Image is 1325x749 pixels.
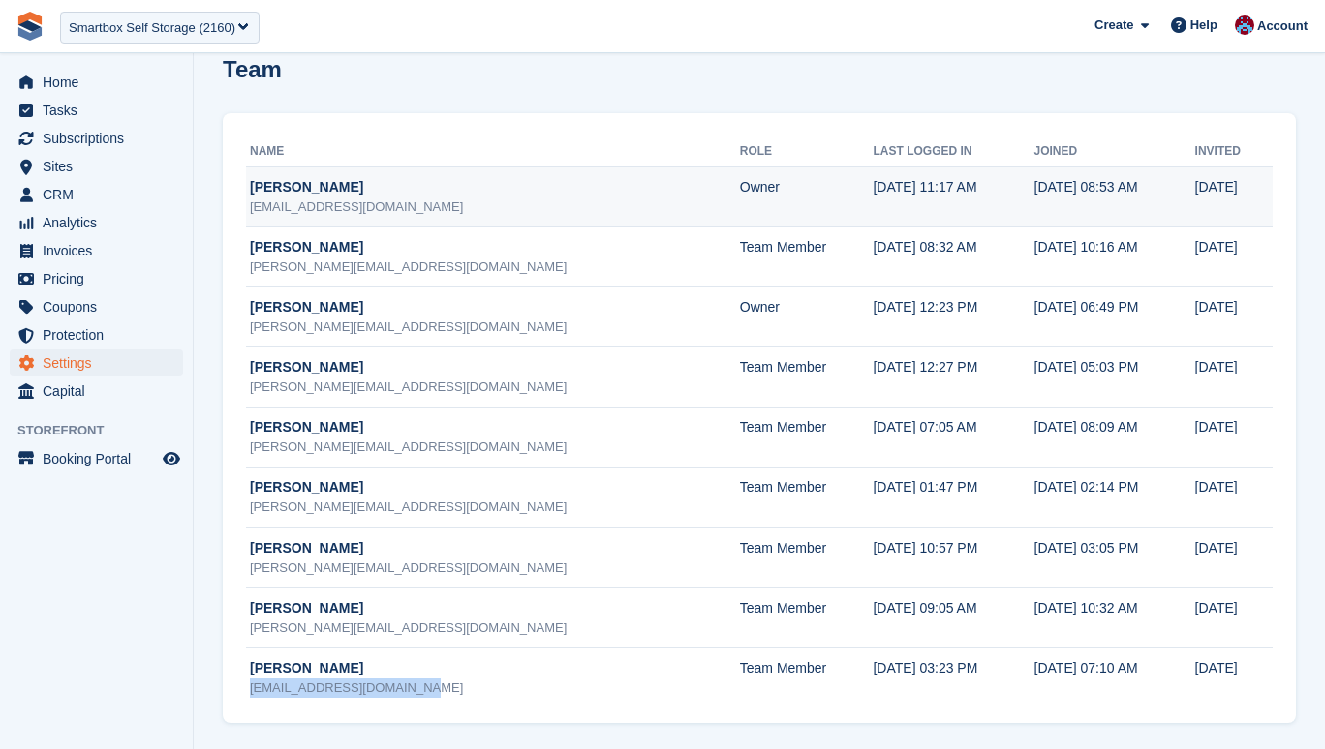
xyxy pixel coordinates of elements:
th: Role [740,136,874,167]
th: Name [246,136,740,167]
a: menu [10,69,183,96]
span: Booking Portal [43,445,159,472]
td: [DATE] 07:10 AM [1034,647,1195,707]
td: [DATE] 09:05 AM [873,587,1033,647]
a: menu [10,237,183,264]
span: Storefront [17,421,193,440]
td: Team Member [740,587,874,647]
td: [DATE] 10:32 AM [1034,587,1195,647]
span: Account [1257,16,1308,36]
div: [PERSON_NAME][EMAIL_ADDRESS][DOMAIN_NAME] [250,437,740,457]
td: [DATE] 08:53 AM [1034,167,1195,227]
a: menu [10,209,183,236]
span: Protection [43,321,159,348]
td: [DATE] 03:23 PM [873,647,1033,707]
div: [PERSON_NAME] [250,417,740,437]
td: [DATE] 05:03 PM [1034,347,1195,407]
div: [PERSON_NAME] [250,237,740,257]
th: Last logged in [873,136,1033,167]
td: [DATE] [1195,647,1266,707]
td: [DATE] 12:27 PM [873,347,1033,407]
span: Settings [43,349,159,376]
a: menu [10,97,183,124]
a: menu [10,377,183,404]
div: [PERSON_NAME][EMAIL_ADDRESS][DOMAIN_NAME] [250,317,740,337]
span: Invoices [43,237,159,264]
div: [PERSON_NAME] [250,477,740,497]
td: [DATE] 12:23 PM [873,287,1033,347]
td: [DATE] 02:14 PM [1034,467,1195,527]
div: [PERSON_NAME] [250,177,740,197]
div: Smartbox Self Storage (2160) [69,18,235,38]
td: [DATE] 01:47 PM [873,467,1033,527]
a: menu [10,293,183,320]
td: [DATE] 07:05 AM [873,407,1033,467]
td: [DATE] 08:09 AM [1034,407,1195,467]
div: [EMAIL_ADDRESS][DOMAIN_NAME] [250,197,740,217]
td: [DATE] 03:05 PM [1034,527,1195,587]
td: Team Member [740,467,874,527]
span: Analytics [43,209,159,236]
a: menu [10,321,183,348]
span: Tasks [43,97,159,124]
div: [PERSON_NAME] [250,598,740,618]
a: menu [10,153,183,180]
span: Subscriptions [43,125,159,152]
td: Owner [740,287,874,347]
div: [PERSON_NAME][EMAIL_ADDRESS][DOMAIN_NAME] [250,377,740,397]
td: [DATE] 08:32 AM [873,227,1033,287]
div: [PERSON_NAME][EMAIL_ADDRESS][DOMAIN_NAME] [250,618,740,638]
span: Home [43,69,159,96]
div: [PERSON_NAME][EMAIL_ADDRESS][DOMAIN_NAME] [250,497,740,517]
td: Team Member [740,527,874,587]
td: Team Member [740,347,874,407]
div: [PERSON_NAME] [250,538,740,558]
h1: Team [223,56,282,82]
th: Joined [1034,136,1195,167]
td: [DATE] 06:49 PM [1034,287,1195,347]
a: menu [10,349,183,376]
td: [DATE] [1195,347,1266,407]
span: Create [1094,15,1133,35]
td: Team Member [740,407,874,467]
td: [DATE] [1195,287,1266,347]
img: David Hughes [1235,15,1254,35]
a: menu [10,265,183,292]
img: stora-icon-8386f47178a22dfd0bd8f6a31ec36ba5ce8667c1dd55bd0f319d3a0aa187defe.svg [15,12,45,41]
span: Help [1190,15,1217,35]
td: Owner [740,167,874,227]
span: Coupons [43,293,159,320]
div: [PERSON_NAME] [250,357,740,377]
td: [DATE] [1195,467,1266,527]
td: [DATE] 10:57 PM [873,527,1033,587]
td: [DATE] 11:17 AM [873,167,1033,227]
td: [DATE] [1195,167,1266,227]
td: [DATE] [1195,527,1266,587]
td: Team Member [740,227,874,287]
td: [DATE] [1195,227,1266,287]
span: CRM [43,181,159,208]
span: Sites [43,153,159,180]
div: [EMAIL_ADDRESS][DOMAIN_NAME] [250,678,740,698]
a: Preview store [160,447,183,470]
span: Capital [43,377,159,404]
div: [PERSON_NAME] [250,658,740,678]
div: [PERSON_NAME][EMAIL_ADDRESS][DOMAIN_NAME] [250,558,740,578]
span: Pricing [43,265,159,292]
a: menu [10,445,183,472]
a: menu [10,181,183,208]
td: [DATE] [1195,407,1266,467]
th: Invited [1195,136,1266,167]
div: [PERSON_NAME] [250,297,740,317]
td: Team Member [740,647,874,707]
div: [PERSON_NAME][EMAIL_ADDRESS][DOMAIN_NAME] [250,257,740,277]
a: menu [10,125,183,152]
td: [DATE] [1195,587,1266,647]
td: [DATE] 10:16 AM [1034,227,1195,287]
